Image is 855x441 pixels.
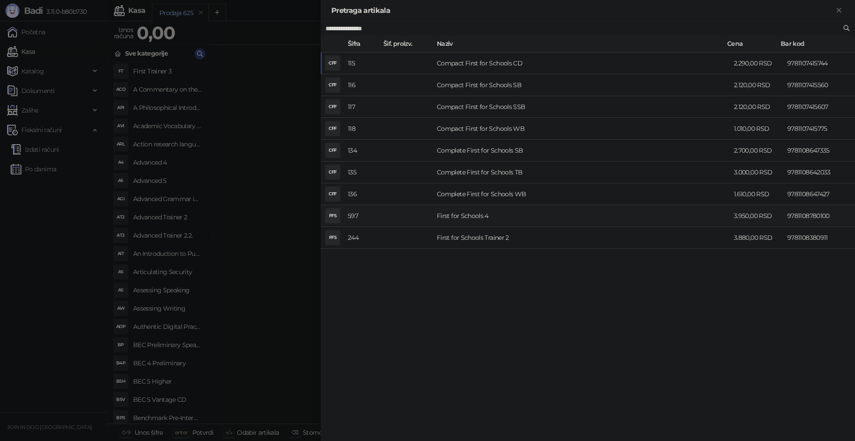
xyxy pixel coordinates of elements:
td: 9781108380911 [784,227,855,249]
div: FFS [326,209,340,223]
td: 9781108647427 [784,183,855,205]
td: 134 [344,140,380,162]
td: 136 [344,183,380,205]
th: Šif. proizv. [380,35,433,53]
td: Complete First for Schools SB [433,140,730,162]
td: 3.000,00 RSD [730,162,784,183]
td: Complete First for Schools TB [433,162,730,183]
td: Complete First for Schools WB [433,183,730,205]
td: Compact First for Schools CD [433,53,730,74]
td: 2.120,00 RSD [730,74,784,96]
td: 9781107415744 [784,53,855,74]
td: 9781108642033 [784,162,855,183]
td: Compact First for Schools SSB [433,96,730,118]
td: 1.610,00 RSD [730,183,784,205]
div: CFF [326,100,340,114]
td: 3.880,00 RSD [730,227,784,249]
th: Šifra [344,35,380,53]
td: 244 [344,227,380,249]
button: Zatvori [834,5,844,16]
th: Cena [724,35,777,53]
td: 116 [344,74,380,96]
div: CFF [326,165,340,179]
td: 2.290,00 RSD [730,53,784,74]
td: 597 [344,205,380,227]
td: 2.700,00 RSD [730,140,784,162]
td: First for Schools Trainer 2 [433,227,730,249]
div: CFF [326,187,340,201]
td: 2.120,00 RSD [730,96,784,118]
div: Pretraga artikala [331,5,834,16]
td: 9781107415560 [784,74,855,96]
th: Bar kod [777,35,848,53]
div: CFF [326,78,340,92]
td: 9781107415775 [784,118,855,140]
td: Compact First for Schools SB [433,74,730,96]
td: 117 [344,96,380,118]
td: 1.010,00 RSD [730,118,784,140]
td: 9781107415607 [784,96,855,118]
td: 9781108647335 [784,140,855,162]
td: First for Schools 4 [433,205,730,227]
td: 115 [344,53,380,74]
div: CFF [326,56,340,70]
td: 9781108780100 [784,205,855,227]
div: CFF [326,143,340,158]
td: 135 [344,162,380,183]
div: FFS [326,231,340,245]
td: 3.950,00 RSD [730,205,784,227]
td: 118 [344,118,380,140]
th: Naziv [433,35,724,53]
div: CFF [326,121,340,136]
td: Compact First for Schools WB [433,118,730,140]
